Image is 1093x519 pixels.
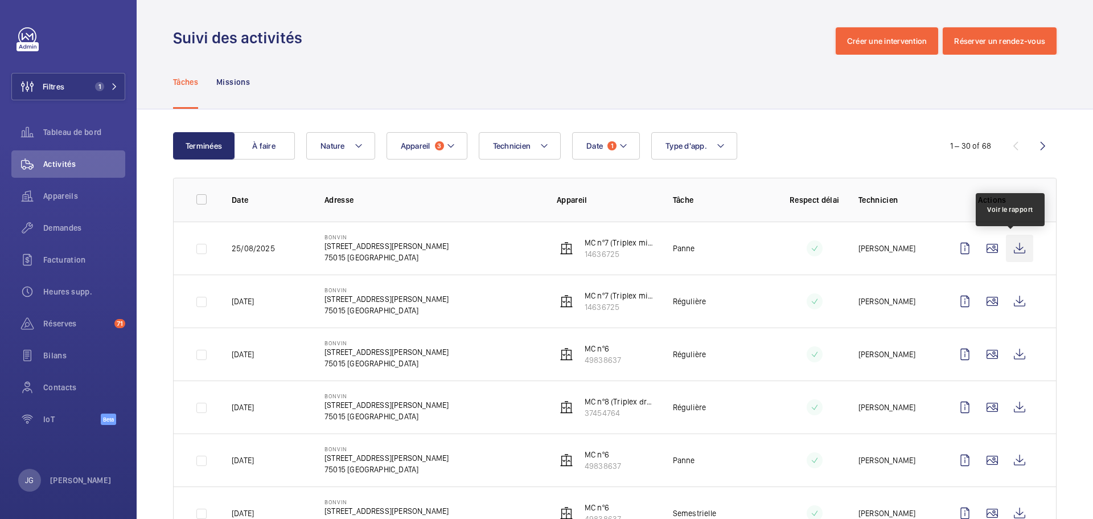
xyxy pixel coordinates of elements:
[43,414,101,425] span: IoT
[324,446,449,452] p: Bonvin
[324,287,449,293] p: Bonvin
[43,254,125,265] span: Facturation
[789,194,840,206] p: Respect délai
[479,132,561,160] button: Technicien
[43,318,110,329] span: Réserves
[585,248,655,260] p: 14636725
[387,132,467,160] button: Appareil3
[320,141,345,150] span: Nature
[324,252,449,263] p: 75015 [GEOGRAPHIC_DATA]
[607,141,617,150] span: 1
[173,76,198,88] p: Tâches
[858,455,915,466] p: [PERSON_NAME]
[858,402,915,413] p: [PERSON_NAME]
[216,76,250,88] p: Missions
[324,293,449,305] p: [STREET_ADDRESS][PERSON_NAME]
[324,399,449,411] p: [STREET_ADDRESS][PERSON_NAME]
[585,407,655,419] p: 37454764
[585,343,621,354] p: MC nº6
[585,396,655,407] p: MC nº8 (Triplex droit)
[673,243,695,254] p: Panne
[324,498,449,505] p: Bonvin
[11,73,125,100] button: Filtres1
[232,402,254,413] p: [DATE]
[858,349,915,360] p: [PERSON_NAME]
[324,234,449,240] p: Bonvin
[560,453,573,467] img: elevator.svg
[50,475,112,486] p: [PERSON_NAME]
[560,348,573,361] img: elevator.svg
[673,296,706,307] p: Régulière
[43,286,125,297] span: Heures supp.
[987,205,1033,215] div: Voir le rapport
[232,508,254,519] p: [DATE]
[585,301,655,313] p: 14636725
[560,242,573,255] img: elevator.svg
[43,81,64,92] span: Filtres
[557,194,655,206] p: Appareil
[43,158,125,170] span: Activités
[673,455,695,466] p: Panne
[836,27,939,55] button: Créer une intervention
[43,190,125,202] span: Appareils
[493,141,531,150] span: Technicien
[950,140,991,152] div: 1 – 30 of 68
[585,460,621,472] p: 49838637
[585,237,655,248] p: MC nº7 (Triplex milieu)
[233,132,295,160] button: À faire
[173,27,309,48] h1: Suivi des activités
[324,452,449,464] p: [STREET_ADDRESS][PERSON_NAME]
[324,305,449,316] p: 75015 [GEOGRAPHIC_DATA]
[665,141,707,150] span: Type d'app.
[324,240,449,252] p: [STREET_ADDRESS][PERSON_NAME]
[324,411,449,422] p: 75015 [GEOGRAPHIC_DATA]
[858,243,915,254] p: [PERSON_NAME]
[585,502,621,513] p: MC nº6
[858,508,915,519] p: [PERSON_NAME]
[651,132,737,160] button: Type d'app.
[101,414,116,425] span: Beta
[673,349,706,360] p: Régulière
[43,126,125,138] span: Tableau de bord
[232,243,275,254] p: 25/08/2025
[232,455,254,466] p: [DATE]
[560,401,573,414] img: elevator.svg
[232,349,254,360] p: [DATE]
[585,354,621,366] p: 49838637
[173,132,235,160] button: Terminées
[324,340,449,346] p: Bonvin
[560,295,573,308] img: elevator.svg
[858,296,915,307] p: [PERSON_NAME]
[114,319,125,328] span: 71
[324,393,449,399] p: Bonvin
[585,290,655,301] p: MC nº7 (Triplex milieu)
[435,141,444,150] span: 3
[43,382,125,393] span: Contacts
[324,464,449,475] p: 75015 [GEOGRAPHIC_DATA]
[943,27,1057,55] button: Réserver un rendez-vous
[43,350,125,361] span: Bilans
[306,132,375,160] button: Nature
[25,475,34,486] p: JG
[324,505,449,517] p: [STREET_ADDRESS][PERSON_NAME]
[673,194,771,206] p: Tâche
[572,132,640,160] button: Date1
[232,296,254,307] p: [DATE]
[585,449,621,460] p: MC nº6
[586,141,603,150] span: Date
[324,346,449,358] p: [STREET_ADDRESS][PERSON_NAME]
[232,194,306,206] p: Date
[43,222,125,234] span: Demandes
[951,194,1033,206] p: Actions
[95,82,104,91] span: 1
[673,508,716,519] p: Semestrielle
[858,194,933,206] p: Technicien
[324,358,449,369] p: 75015 [GEOGRAPHIC_DATA]
[401,141,430,150] span: Appareil
[324,194,539,206] p: Adresse
[673,402,706,413] p: Régulière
